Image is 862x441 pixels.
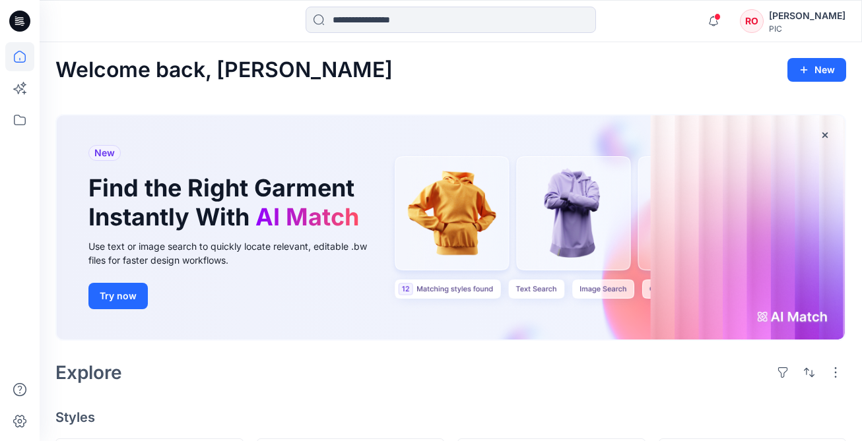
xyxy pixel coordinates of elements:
h1: Find the Right Garment Instantly With [88,174,366,231]
button: Try now [88,283,148,309]
h4: Styles [55,409,846,425]
div: RO [740,9,764,33]
div: Use text or image search to quickly locate relevant, editable .bw files for faster design workflows. [88,239,385,267]
span: AI Match [255,202,359,231]
h2: Welcome back, [PERSON_NAME] [55,58,393,82]
span: New [94,145,115,161]
div: [PERSON_NAME] [769,8,845,24]
h2: Explore [55,362,122,383]
button: New [787,58,846,82]
div: PIC [769,24,845,34]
